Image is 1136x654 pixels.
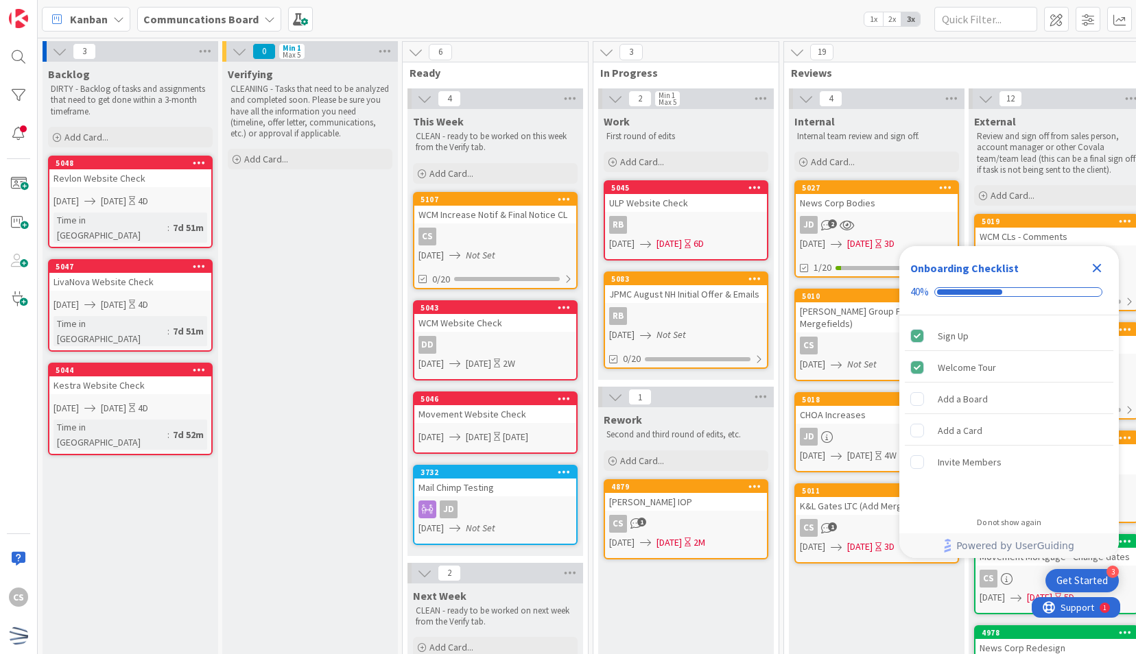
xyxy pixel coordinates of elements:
[101,298,126,312] span: [DATE]
[628,389,652,405] span: 1
[413,589,466,603] span: Next Week
[64,131,108,143] span: Add Card...
[466,522,495,534] i: Not Set
[796,497,958,515] div: K&L Gates LTC (Add Mergefields)
[802,395,958,404] div: 5018
[167,220,169,235] span: :
[252,43,276,60] span: 0
[414,206,576,223] div: WCM Increase Notif & Final Notice CL
[864,12,883,26] span: 1x
[884,237,895,251] div: 3D
[910,260,1019,276] div: Onboarding Checklist
[414,228,576,245] div: CS
[977,131,1136,175] p: Review and sign off from sales person, account manager or other Covala team/team lead (this can b...
[503,430,528,444] div: [DATE]
[48,156,213,248] a: 5048Revlon Website Check[DATE][DATE]4DTime in [GEOGRAPHIC_DATA]:7d 51m
[905,352,1113,383] div: Welcome Tour is complete.
[800,540,825,554] span: [DATE]
[659,92,675,99] div: Min 1
[910,286,1108,298] div: Checklist progress: 40%
[101,194,126,208] span: [DATE]
[605,182,767,212] div: 5045ULP Website Check
[167,324,169,339] span: :
[796,406,958,424] div: CHOA Increases
[974,114,1016,128] span: External
[884,540,895,554] div: 3D
[609,328,635,342] span: [DATE]
[847,237,873,251] span: [DATE]
[414,336,576,354] div: DD
[432,272,450,287] span: 0/20
[796,519,958,537] div: CS
[800,519,818,537] div: CS
[503,356,515,371] div: 2W
[418,430,444,444] span: [DATE]
[29,2,62,19] span: Support
[905,384,1113,414] div: Add a Board is incomplete.
[604,479,768,559] a: 4879[PERSON_NAME] IOPCS[DATE][DATE]2M
[800,337,818,354] div: CS
[609,307,627,325] div: RB
[980,570,997,588] div: CS
[414,479,576,496] div: Mail Chimp Testing
[819,90,842,107] span: 4
[54,213,167,243] div: Time in [GEOGRAPHIC_DATA]
[938,391,988,407] div: Add a Board
[414,393,576,423] div: 5046Movement Website Check
[9,588,28,607] div: CS
[51,84,210,117] p: DIRTY - Backlog of tasks and assignments that need to get done within a 3-month timeframe.
[438,90,461,107] span: 4
[623,352,641,366] span: 0/20
[414,302,576,332] div: 5043WCM Website Check
[228,67,273,81] span: Verifying
[167,427,169,442] span: :
[604,180,768,261] a: 5045ULP Website CheckRB[DATE][DATE]6D
[609,216,627,234] div: RB
[49,261,211,273] div: 5047
[796,337,958,354] div: CS
[283,51,300,58] div: Max 5
[659,99,676,106] div: Max 5
[169,220,207,235] div: 7d 51m
[938,328,969,344] div: Sign Up
[1056,574,1108,588] div: Get Started
[620,455,664,467] span: Add Card...
[828,219,837,228] span: 2
[899,533,1119,558] div: Footer
[169,324,207,339] div: 7d 51m
[413,192,578,289] a: 5107WCM Increase Notif & Final Notice CLCS[DATE]Not Set0/20
[604,114,630,128] span: Work
[611,183,767,193] div: 5045
[414,193,576,223] div: 5107WCM Increase Notif & Final Notice CL
[956,537,1074,554] span: Powered by UserGuiding
[611,274,767,284] div: 5083
[847,358,877,370] i: Not Set
[49,273,211,291] div: LivaNova Website Check
[899,315,1119,508] div: Checklist items
[416,131,575,154] p: CLEAN - ready to be worked on this week from the Verify tab.
[73,43,96,60] span: 3
[421,394,576,404] div: 5046
[796,290,958,302] div: 5010
[56,158,211,168] div: 5048
[1045,569,1119,592] div: Open Get Started checklist, remaining modules: 3
[606,429,766,440] p: Second and third round of edits, etc.
[466,356,491,371] span: [DATE]
[796,485,958,515] div: 5011K&L Gates LTC (Add Mergefields)
[414,314,576,332] div: WCM Website Check
[429,44,452,60] span: 6
[847,540,873,554] span: [DATE]
[54,298,79,312] span: [DATE]
[438,565,461,581] span: 2
[421,195,576,204] div: 5107
[421,468,576,477] div: 3732
[49,169,211,187] div: Revlon Website Check
[905,321,1113,351] div: Sign Up is complete.
[429,167,473,180] span: Add Card...
[656,328,686,341] i: Not Set
[847,448,873,463] span: [DATE]
[56,262,211,271] div: 5047
[694,237,704,251] div: 6D
[54,316,167,346] div: Time in [GEOGRAPHIC_DATA]
[1027,590,1052,605] span: [DATE]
